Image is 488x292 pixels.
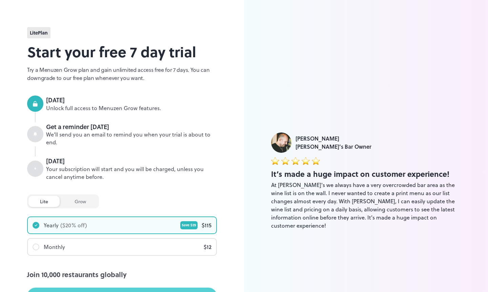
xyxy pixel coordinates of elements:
[30,29,48,36] span: lite Plan
[204,243,211,251] div: $ 12
[27,66,217,82] p: Try a Menuzen Grow plan and gain unlimited access free for 7 days. You can downgrade to our free ...
[27,269,217,279] div: Join 10,000 restaurants globally
[44,221,59,229] div: Yearly
[28,196,60,207] div: lite
[60,221,87,229] div: ($ 20 % off)
[46,157,217,165] div: [DATE]
[46,96,217,104] div: [DATE]
[46,165,217,181] div: Your subscription will start and you will be charged, unless you cancel anytime before.
[271,181,461,230] div: At [PERSON_NAME]'s we always have a very overcrowded bar area as the wine list is on the wall. I ...
[202,221,211,229] div: $ 115
[27,41,217,62] h2: Start your free 7 day trial
[281,157,289,165] img: star
[46,104,217,112] div: Unlock full access to Menuzen Grow features.
[271,132,291,153] img: Luke Foyle
[296,134,371,143] div: [PERSON_NAME]
[180,221,198,229] div: Save $ 29
[291,157,300,165] img: star
[296,143,371,151] div: [PERSON_NAME]’s Bar Owner
[46,131,217,146] div: We’ll send you an email to remind you when your trial is about to end.
[44,243,65,251] div: Monthly
[46,122,217,131] div: Get a reminder [DATE]
[312,157,320,165] img: star
[271,157,279,165] img: star
[271,168,461,180] div: It’s made a huge impact on customer experience!
[63,196,98,207] div: grow
[302,157,310,165] img: star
